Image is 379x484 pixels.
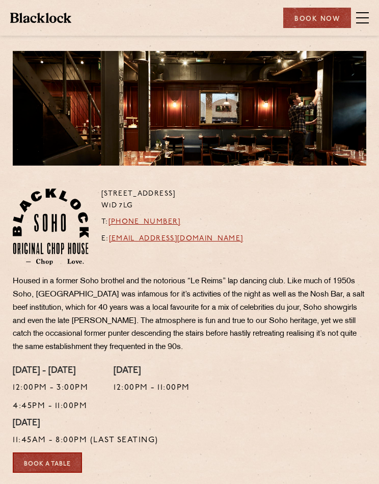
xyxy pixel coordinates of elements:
p: [STREET_ADDRESS] W1D 7LG [101,189,243,211]
img: Soho-stamp-default.svg [13,189,89,265]
a: [EMAIL_ADDRESS][DOMAIN_NAME] [109,235,243,243]
p: 11:45am - 8:00pm (Last seating) [13,434,158,447]
div: Book Now [283,8,351,28]
h4: [DATE] [114,366,190,377]
p: T: [101,217,243,228]
p: 4:45pm - 11:00pm [13,400,88,413]
p: Housed in a former Soho brothel and the notorious “Le Reims” lap dancing club. Like much of 1950s... [13,275,366,354]
a: [PHONE_NUMBER] [109,218,181,226]
p: 12:00pm - 3:00pm [13,382,88,395]
p: E: [101,233,243,245]
img: BL_Textured_Logo-footer-cropped.svg [10,13,71,23]
h4: [DATE] [13,418,158,429]
h4: [DATE] - [DATE] [13,366,88,377]
p: 12:00pm - 11:00pm [114,382,190,395]
a: Book a Table [13,452,82,473]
